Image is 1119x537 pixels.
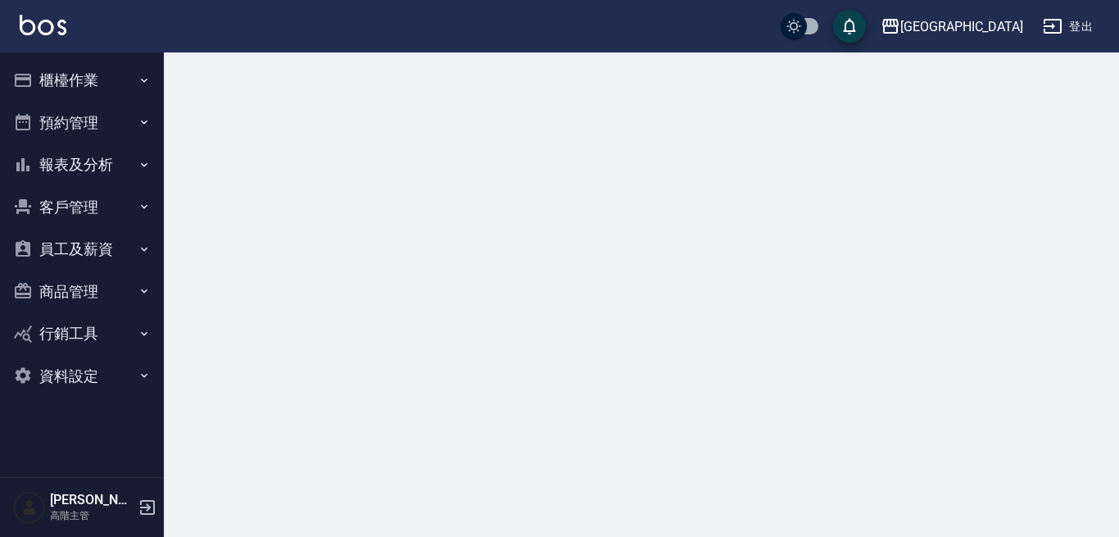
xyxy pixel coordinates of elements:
[7,59,157,102] button: 櫃檯作業
[7,312,157,355] button: 行銷工具
[900,16,1023,37] div: [GEOGRAPHIC_DATA]
[874,10,1030,43] button: [GEOGRAPHIC_DATA]
[7,143,157,186] button: 報表及分析
[50,508,134,523] p: 高階主管
[50,492,134,508] h5: [PERSON_NAME]
[7,102,157,144] button: 預約管理
[7,228,157,271] button: 員工及薪資
[13,491,46,524] img: Person
[833,10,866,43] button: save
[7,271,157,313] button: 商品管理
[20,15,66,35] img: Logo
[1036,11,1099,42] button: 登出
[7,355,157,398] button: 資料設定
[7,186,157,229] button: 客戶管理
